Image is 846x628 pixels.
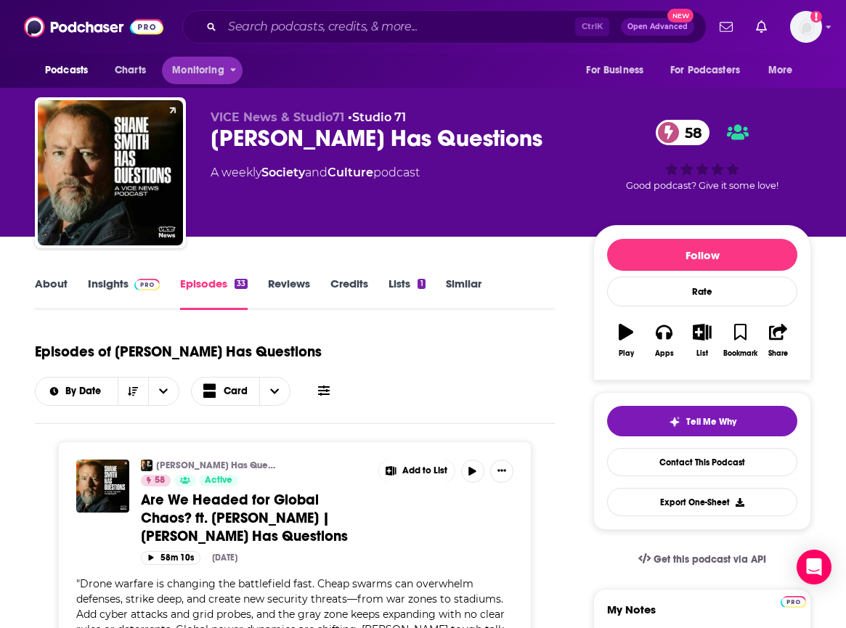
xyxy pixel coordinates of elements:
button: open menu [162,57,243,84]
button: Bookmark [721,314,759,367]
span: Are We Headed for Global Chaos? ft. [PERSON_NAME] | [PERSON_NAME] Has Questions [141,491,348,545]
div: Rate [607,277,797,306]
img: Are We Headed for Global Chaos? ft. Ian Bremmer | Shane Smith Has Questions [76,460,129,513]
button: Choose View [191,377,291,406]
div: 33 [235,279,248,289]
span: New [667,9,694,23]
img: tell me why sparkle [669,416,680,428]
button: Share [760,314,797,367]
img: Podchaser - Follow, Share and Rate Podcasts [24,13,163,41]
a: Culture [328,166,373,179]
a: Studio 71 [352,110,406,124]
svg: Add a profile image [810,11,822,23]
a: 58 [141,475,171,486]
h2: Choose List sort [35,377,179,406]
a: Active [199,475,238,486]
button: Export One-Sheet [607,488,797,516]
span: Card [224,386,248,396]
span: Good podcast? Give it some love! [626,180,778,191]
div: 58Good podcast? Give it some love! [593,110,811,200]
span: By Date [65,386,106,396]
div: Search podcasts, credits, & more... [182,10,707,44]
button: Play [607,314,645,367]
button: Show More Button [490,460,513,483]
a: About [35,277,68,310]
span: More [768,60,793,81]
button: Apps [645,314,683,367]
img: Podchaser Pro [134,279,160,290]
input: Search podcasts, credits, & more... [222,15,575,38]
a: Get this podcast via API [627,542,778,577]
button: tell me why sparkleTell Me Why [607,406,797,436]
img: User Profile [790,11,822,43]
img: Podchaser Pro [781,596,806,608]
button: Show profile menu [790,11,822,43]
div: [DATE] [212,552,237,563]
span: For Business [586,60,643,81]
span: 58 [670,120,709,145]
div: Bookmark [723,349,757,358]
a: Pro website [781,594,806,608]
div: A weekly podcast [211,164,420,182]
a: Episodes33 [180,277,248,310]
div: List [696,349,708,358]
span: Ctrl K [575,17,609,36]
span: Charts [115,60,146,81]
a: Lists1 [389,277,425,310]
span: VICE News & Studio71 [211,110,344,124]
button: open menu [661,57,761,84]
a: Credits [330,277,368,310]
span: • [348,110,406,124]
label: My Notes [607,603,797,628]
span: Add to List [402,465,447,476]
div: Share [768,349,788,358]
div: Apps [655,349,674,358]
button: Show More Button [379,460,455,483]
a: Society [261,166,305,179]
button: open menu [36,386,118,396]
a: Charts [105,57,155,84]
h1: Episodes of [PERSON_NAME] Has Questions [35,343,322,361]
div: Open Intercom Messenger [797,550,831,584]
span: Open Advanced [627,23,688,30]
a: [PERSON_NAME] Has Questions [156,460,276,471]
button: Sort Direction [118,378,148,405]
span: Logged in as LoriBecker [790,11,822,43]
div: Play [619,349,634,358]
img: Shane Smith Has Questions [141,460,152,471]
button: open menu [758,57,811,84]
button: 58m 10s [141,551,200,565]
span: and [305,166,328,179]
div: 1 [418,279,425,289]
a: Show notifications dropdown [714,15,739,39]
button: Open AdvancedNew [621,18,694,36]
span: Tell Me Why [686,416,736,428]
a: Are We Headed for Global Chaos? ft. [PERSON_NAME] | [PERSON_NAME] Has Questions [141,491,368,545]
span: Get this podcast via API [654,553,766,566]
button: List [683,314,721,367]
button: open menu [576,57,662,84]
a: Similar [446,277,481,310]
img: Shane Smith Has Questions [38,100,183,245]
a: InsightsPodchaser Pro [88,277,160,310]
span: Active [205,473,232,488]
a: Reviews [268,277,310,310]
span: For Podcasters [670,60,740,81]
a: Contact This Podcast [607,448,797,476]
button: open menu [148,378,179,405]
a: 58 [656,120,709,145]
button: open menu [35,57,107,84]
span: Monitoring [172,60,224,81]
button: Follow [607,239,797,271]
a: Show notifications dropdown [750,15,773,39]
span: 58 [155,473,165,488]
span: Podcasts [45,60,88,81]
